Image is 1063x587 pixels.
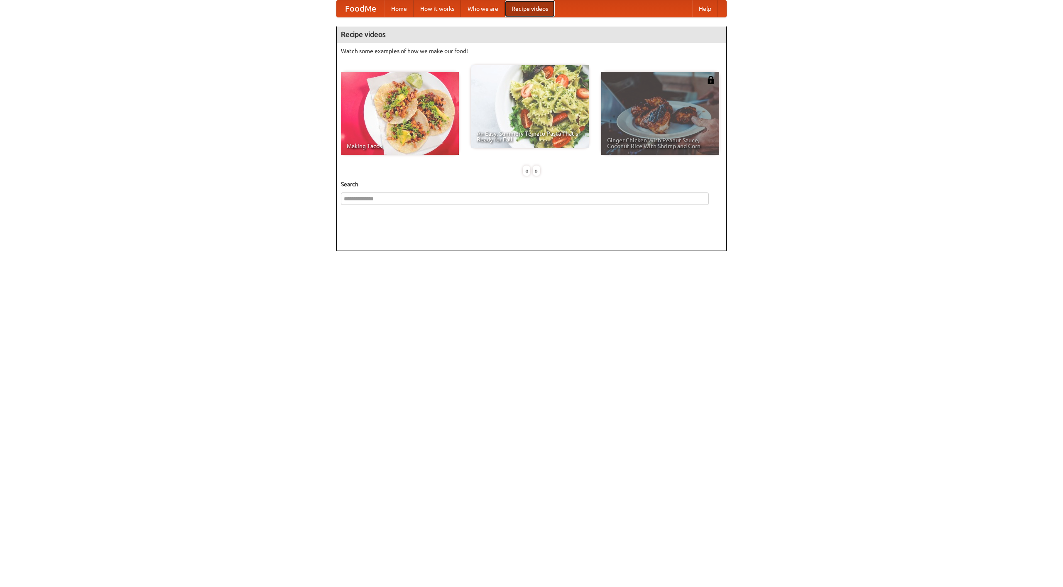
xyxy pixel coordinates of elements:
h4: Recipe videos [337,26,726,43]
a: An Easy, Summery Tomato Pasta That's Ready for Fall [471,65,589,148]
a: Help [692,0,718,17]
img: 483408.png [707,76,715,84]
h5: Search [341,180,722,188]
p: Watch some examples of how we make our food! [341,47,722,55]
div: » [533,166,540,176]
a: Who we are [461,0,505,17]
a: Making Tacos [341,72,459,155]
span: Making Tacos [347,143,453,149]
a: How it works [414,0,461,17]
a: Home [385,0,414,17]
a: Recipe videos [505,0,555,17]
a: FoodMe [337,0,385,17]
div: « [523,166,530,176]
span: An Easy, Summery Tomato Pasta That's Ready for Fall [477,131,583,142]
